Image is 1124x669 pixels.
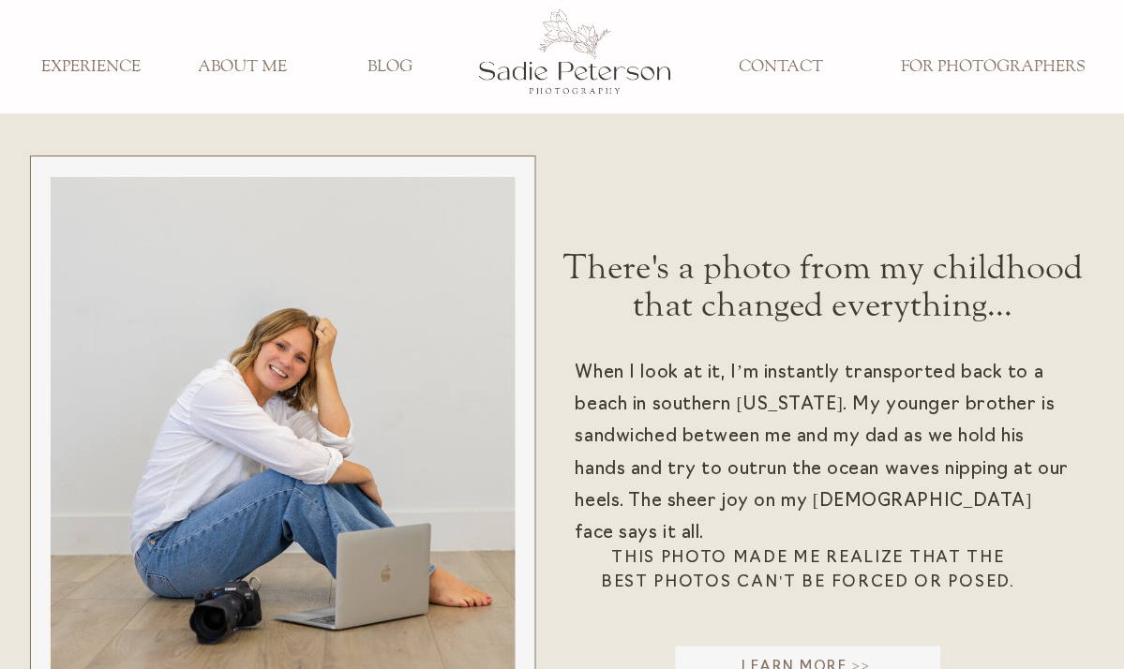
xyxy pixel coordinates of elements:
a: BLOG [328,57,452,78]
a: EXPERIENCE [29,57,153,78]
a: CONTACT [719,57,843,78]
h2: There's a photo from my childhood that changed everything... [544,249,1103,335]
a: FOR PHOTOGRAPHERS [887,57,1098,78]
div: When I look at it, I’m instantly transported back to a beach in southern [US_STATE]. My younger b... [575,358,1074,594]
h3: This photo made me realize that the best photos can't be forced or posed. [590,546,1026,603]
a: ABOUT ME [181,57,305,78]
